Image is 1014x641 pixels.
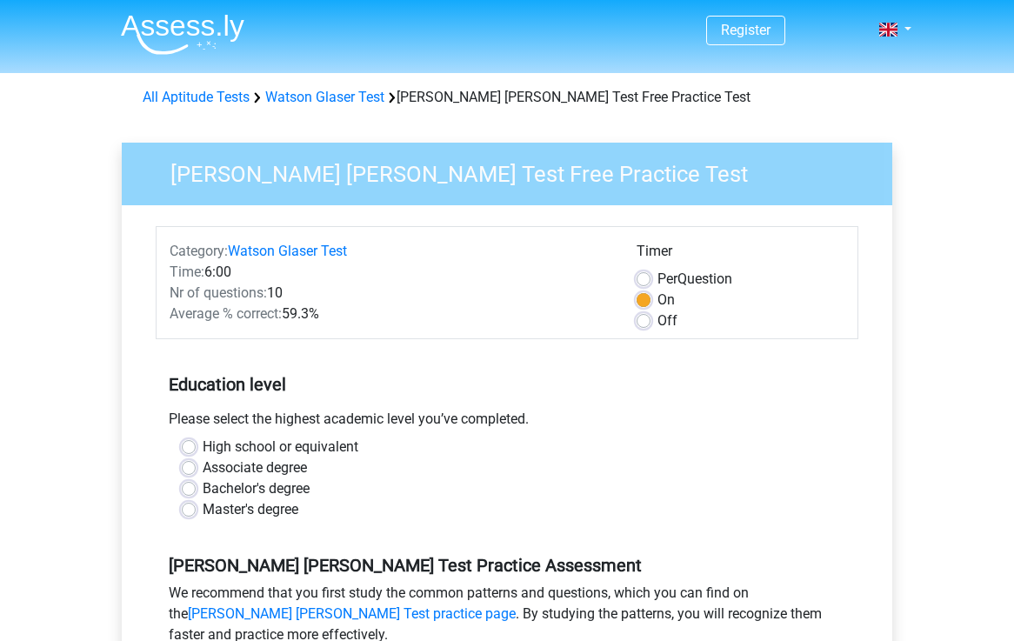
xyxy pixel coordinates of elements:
div: Timer [637,241,844,269]
h5: Education level [169,367,845,402]
span: Per [657,270,677,287]
a: All Aptitude Tests [143,89,250,105]
div: 59.3% [157,304,624,324]
a: [PERSON_NAME] [PERSON_NAME] Test practice page [188,605,516,622]
h3: [PERSON_NAME] [PERSON_NAME] Test Free Practice Test [150,154,879,188]
a: Register [721,22,771,38]
span: Time: [170,264,204,280]
h5: [PERSON_NAME] [PERSON_NAME] Test Practice Assessment [169,555,845,576]
div: [PERSON_NAME] [PERSON_NAME] Test Free Practice Test [136,87,878,108]
div: 6:00 [157,262,624,283]
span: Category: [170,243,228,259]
a: Watson Glaser Test [265,89,384,105]
span: Average % correct: [170,305,282,322]
div: Please select the highest academic level you’ve completed. [156,409,858,437]
span: Nr of questions: [170,284,267,301]
label: Bachelor's degree [203,478,310,499]
div: 10 [157,283,624,304]
label: High school or equivalent [203,437,358,457]
a: Watson Glaser Test [228,243,347,259]
label: Question [657,269,732,290]
label: On [657,290,675,310]
label: Master's degree [203,499,298,520]
label: Associate degree [203,457,307,478]
label: Off [657,310,677,331]
img: Assessly [121,14,244,55]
